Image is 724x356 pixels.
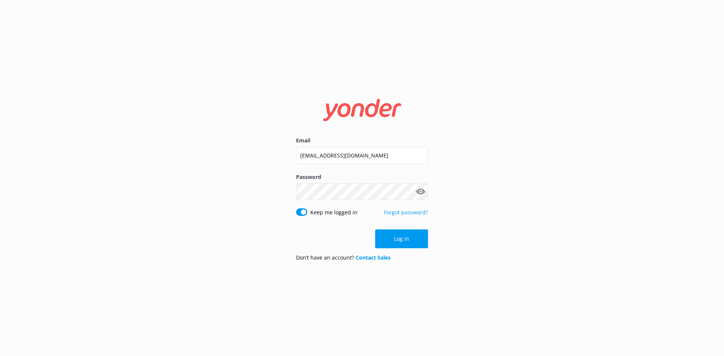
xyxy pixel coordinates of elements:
input: user@emailaddress.com [296,147,428,164]
a: Forgot password? [384,209,428,216]
button: Log in [375,229,428,248]
a: Contact Sales [356,254,391,261]
label: Email [296,136,428,145]
p: Don’t have an account? [296,254,391,262]
label: Password [296,173,428,181]
button: Show password [413,184,428,199]
label: Keep me logged in [310,208,357,217]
